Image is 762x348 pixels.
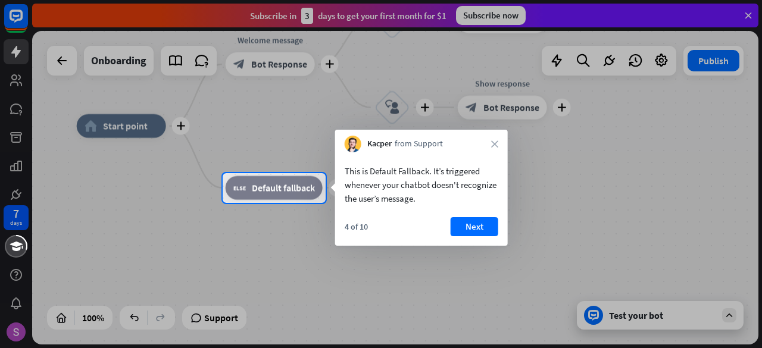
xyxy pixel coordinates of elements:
button: Open LiveChat chat widget [10,5,45,40]
span: Default fallback [252,182,315,194]
span: from Support [395,138,443,150]
span: Kacper [367,138,392,150]
div: 4 of 10 [345,221,368,232]
div: This is Default Fallback. It’s triggered whenever your chatbot doesn't recognize the user’s message. [345,164,498,205]
button: Next [451,217,498,236]
i: close [491,140,498,148]
i: block_fallback [233,182,246,194]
